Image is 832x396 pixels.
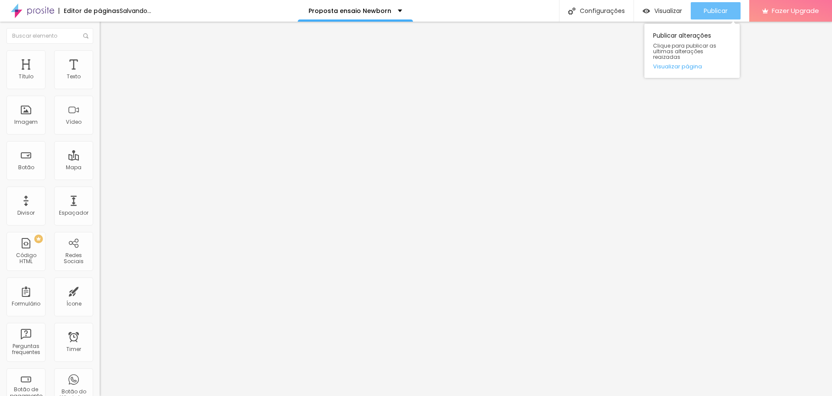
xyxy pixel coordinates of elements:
div: Título [19,74,33,80]
img: view-1.svg [643,7,650,15]
button: Visualizar [634,2,691,19]
img: Icone [83,33,88,39]
span: Visualizar [654,7,682,14]
a: Visualizar página [653,64,731,69]
div: Salvando... [120,8,151,14]
div: Imagem [14,119,38,125]
div: Divisor [17,210,35,216]
div: Código HTML [9,252,43,265]
div: Perguntas frequentes [9,343,43,356]
span: Clique para publicar as ultimas alterações reaizadas [653,43,731,60]
div: Timer [66,346,81,352]
div: Espaçador [59,210,88,216]
div: Texto [67,74,81,80]
input: Buscar elemento [6,28,93,44]
img: Icone [568,7,575,15]
span: Publicar [704,7,728,14]
div: Publicar alterações [644,24,740,78]
span: Fazer Upgrade [772,7,819,14]
div: Botão [18,164,34,171]
div: Ícone [66,301,81,307]
div: Formulário [12,301,40,307]
div: Editor de páginas [58,8,120,14]
p: Proposta ensaio Newborn [309,8,391,14]
div: Redes Sociais [56,252,91,265]
button: Publicar [691,2,741,19]
div: Mapa [66,164,81,171]
div: Vídeo [66,119,81,125]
